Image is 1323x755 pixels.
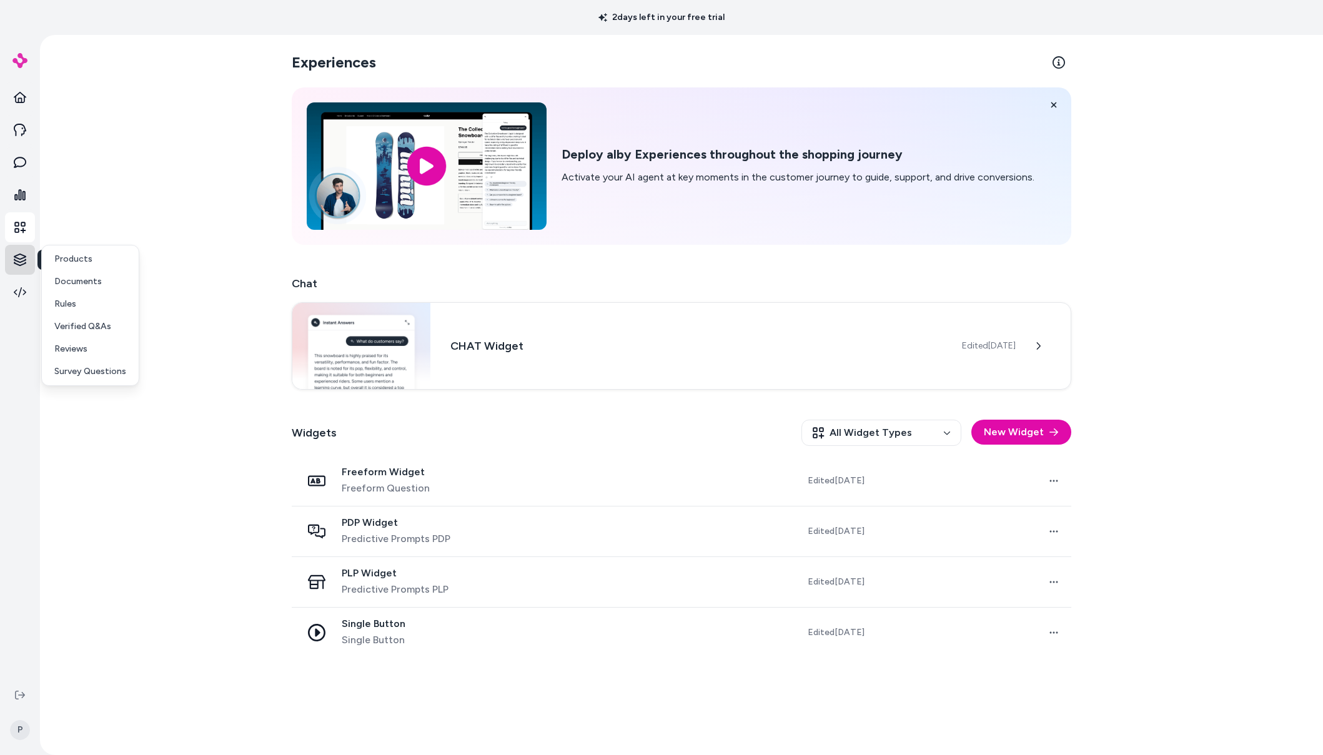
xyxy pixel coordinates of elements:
p: Survey Questions [54,365,126,378]
p: Reviews [54,343,87,355]
p: Verified Q&As [54,320,111,333]
p: Rules [54,298,76,310]
p: Documents [54,275,102,288]
p: Products [54,253,92,265]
